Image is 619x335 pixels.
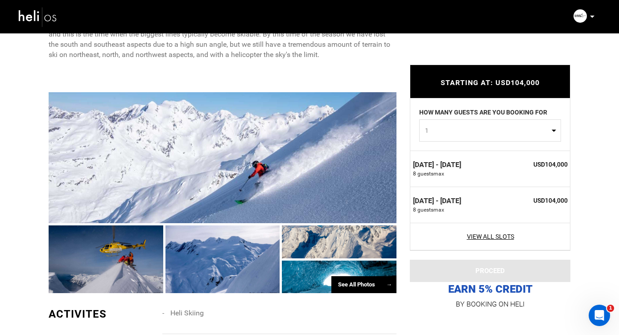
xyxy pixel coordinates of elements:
[503,160,568,169] span: USD104,000
[431,206,433,214] span: s
[49,306,156,322] div: ACTIVITES
[413,160,461,170] label: [DATE] - [DATE]
[386,281,392,288] span: →
[574,9,587,23] img: 2fc09df56263535bfffc428f72fcd4c8.png
[419,119,561,142] button: 1
[413,170,416,178] span: 8
[413,206,416,214] span: 8
[410,260,570,282] button: PROCEED
[170,309,204,317] span: Heli Skiing
[417,170,444,178] span: guest max
[441,78,540,87] span: STARTING AT: USD104,000
[410,298,570,310] p: BY BOOKING ON HELI
[419,108,547,119] label: HOW MANY GUESTS ARE YOU BOOKING FOR
[425,126,549,135] span: 1
[413,232,568,241] a: View All Slots
[503,196,568,205] span: USD104,000
[417,206,444,214] span: guest max
[607,305,614,312] span: 1
[18,5,58,29] img: heli-logo
[431,170,433,178] span: s
[49,9,396,60] p: Late April ([DATE] arrival) is also an outstanding time to go heliskiing in [GEOGRAPHIC_DATA]. Th...
[413,196,461,206] label: [DATE] - [DATE]
[589,305,610,326] iframe: Intercom live chat
[331,276,396,294] div: See All Photos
